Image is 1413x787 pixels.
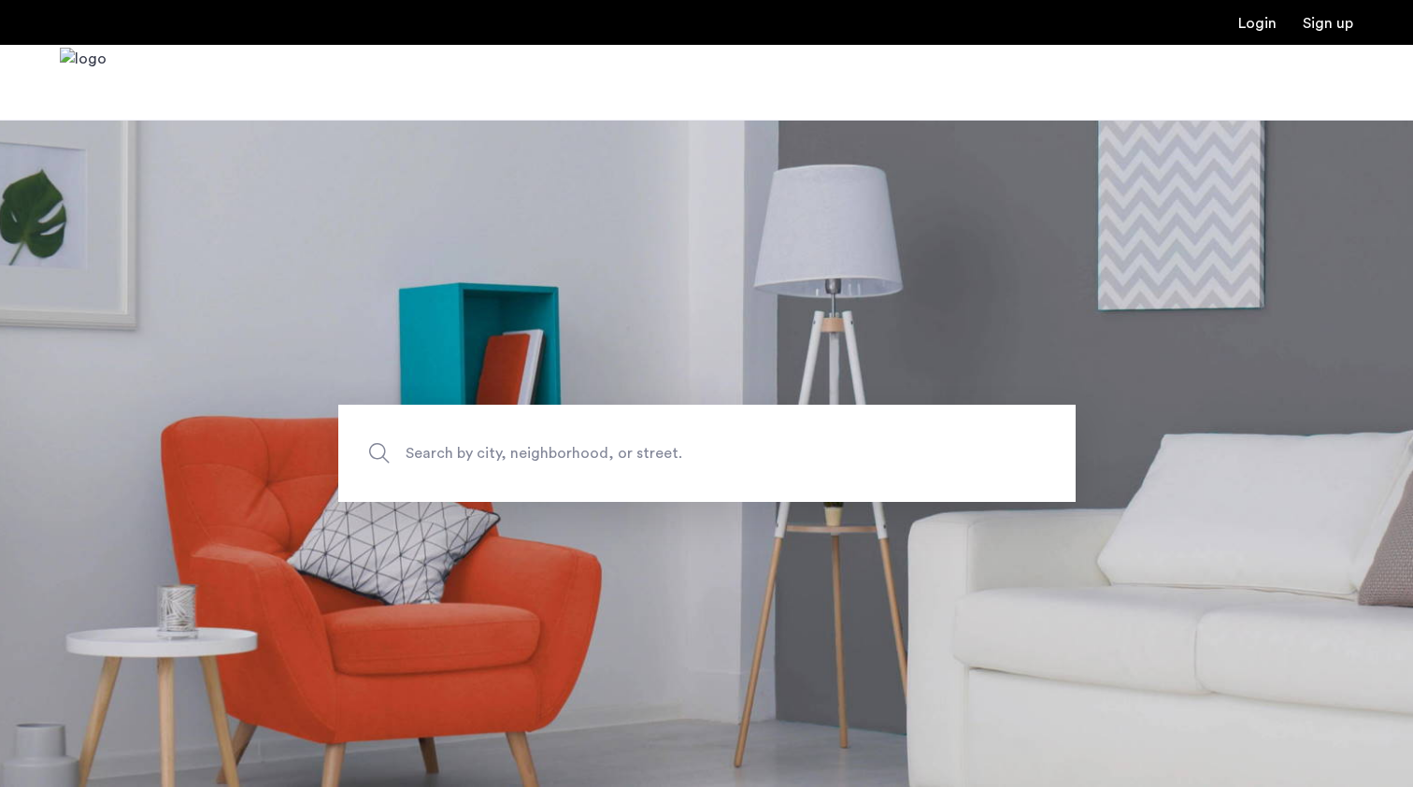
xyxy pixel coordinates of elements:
img: logo [60,48,107,118]
a: Cazamio Logo [60,48,107,118]
span: Search by city, neighborhood, or street. [406,441,921,466]
a: Login [1238,16,1277,31]
input: Apartment Search [338,405,1076,502]
a: Registration [1303,16,1353,31]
